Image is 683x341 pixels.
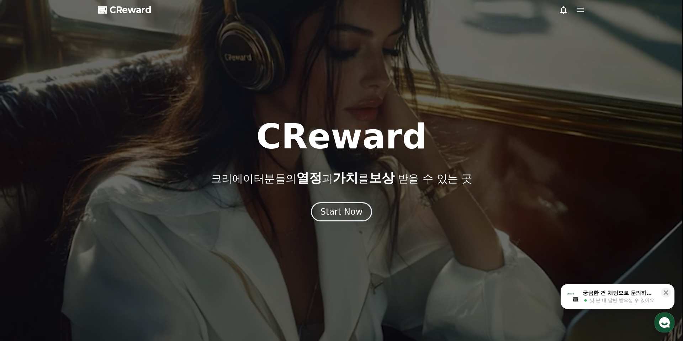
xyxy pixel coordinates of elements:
[296,170,322,185] span: 열정
[321,206,363,217] div: Start Now
[311,209,372,216] a: Start Now
[333,170,358,185] span: 가치
[369,170,395,185] span: 보상
[211,171,472,185] p: 크리에이터분들의 과 를 받을 수 있는 곳
[311,202,372,221] button: Start Now
[110,4,152,16] span: CReward
[98,4,152,16] a: CReward
[256,120,427,154] h1: CReward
